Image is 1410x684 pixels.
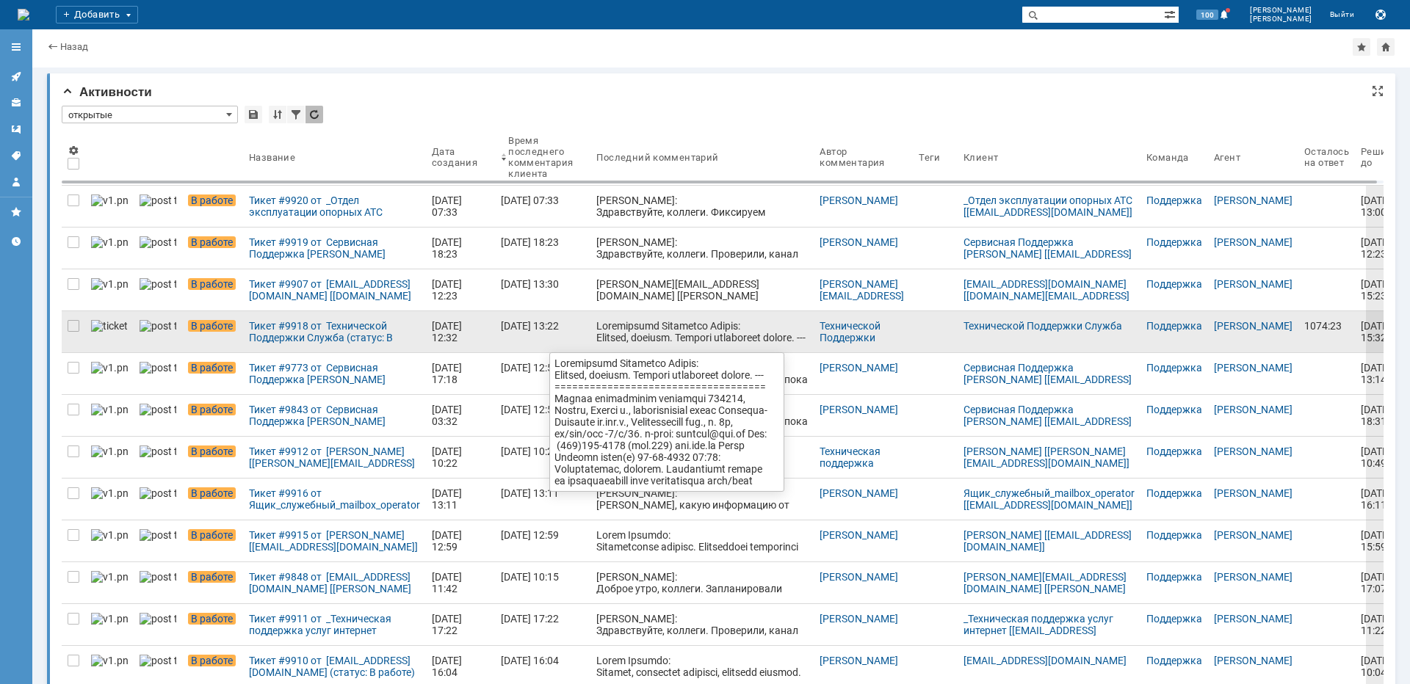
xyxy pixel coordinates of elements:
[243,228,426,269] a: Тикет #9919 от Сервисная Поддержка [PERSON_NAME] [[EMAIL_ADDRESS][DOMAIN_NAME]] (статус: В работе)
[820,320,883,355] a: Технической Поддержки Служба
[1214,194,1292,206] a: [PERSON_NAME]
[1214,487,1292,499] a: [PERSON_NAME]
[1361,320,1393,343] span: [DATE] 15:32
[1146,152,1189,163] div: Команда
[1146,571,1202,583] a: Поддержка
[1361,194,1393,218] span: [DATE] 13:00
[182,353,243,394] a: В работе
[495,562,590,603] a: [DATE] 10:15
[182,604,243,645] a: В работе
[426,479,495,520] a: [DATE] 13:11
[501,613,559,625] div: [DATE] 17:22
[249,487,420,511] div: Тикет #9916 от Ящик_служебный_mailbox_operator [[EMAIL_ADDRESS][DOMAIN_NAME]] (статус: В работе)
[1377,38,1395,56] div: Сделать домашней страницей
[134,311,182,352] a: post ticket.png
[182,437,243,478] a: В работе
[596,613,808,660] div: [PERSON_NAME]: Здравствуйте, коллеги. Проверили, канал работает штатно,потерь и прерываний не фик...
[182,269,243,310] a: В работе
[1208,129,1298,186] th: Агент
[91,236,128,248] img: v1.png
[1146,236,1202,248] a: Поддержка
[1361,236,1393,260] span: [DATE] 12:23
[963,152,998,163] div: Клиент
[963,655,1127,666] a: [EMAIL_ADDRESS][DOMAIN_NAME]
[134,604,182,645] a: post ticket.png
[963,362,1132,397] a: Сервисная Поддержка [PERSON_NAME] [[EMAIL_ADDRESS][DOMAIN_NAME]]
[243,562,426,603] a: Тикет #9848 от [EMAIL_ADDRESS][DOMAIN_NAME] [[PERSON_NAME][EMAIL_ADDRESS][DOMAIN_NAME]] (статус: ...
[188,236,236,248] span: В работе
[596,152,718,163] div: Последний комментарий
[1214,655,1292,666] a: [PERSON_NAME]
[243,437,426,478] a: Тикет #9912 от [PERSON_NAME] [[PERSON_NAME][EMAIL_ADDRESS][DOMAIN_NAME]] (статус: В работе)
[182,479,243,520] a: В работе
[305,106,323,123] div: Обновлять список
[820,404,898,415] a: [PERSON_NAME]
[1355,353,1403,394] a: [DATE] 13:14
[85,228,134,269] a: v1.png
[140,571,176,583] img: post ticket.png
[243,395,426,436] a: Тикет #9843 от Сервисная Поддержка [PERSON_NAME] [[EMAIL_ADDRESS][DOMAIN_NAME]] (статус: В работе)
[1355,186,1403,227] a: [DATE] 13:00
[432,445,464,469] div: [DATE] 10:22
[963,445,1129,469] a: [PERSON_NAME] [[PERSON_NAME][EMAIL_ADDRESS][DOMAIN_NAME]]
[91,445,128,457] img: v1.png
[1372,6,1389,23] button: Сохранить лог
[140,320,176,332] img: post ticket.png
[501,362,559,374] div: [DATE] 12:58
[243,604,426,645] a: Тикет #9911 от _Техническая поддержка услуг интернет [[EMAIL_ADDRESS][DOMAIN_NAME]] (статус: В ра...
[1353,38,1370,56] div: Добавить в избранное
[432,362,464,385] div: [DATE] 17:18
[1214,445,1292,457] a: [PERSON_NAME]
[590,520,814,561] a: Lorem Ipsumdo: Sitametconse adipisc. Elitseddoei temporinci utlabore etdoloremag, a enima m venia...
[269,106,286,123] div: Сортировка...
[1146,194,1202,206] a: Поддержка
[91,194,128,206] img: v1.png
[249,194,420,218] div: Тикет #9920 от _Отдел эксплуатации опорных АТС [[EMAIL_ADDRESS][DOMAIN_NAME]] (статус: В работе)
[188,362,236,374] span: В работе
[188,613,236,625] span: В работе
[134,437,182,478] a: post ticket.png
[432,571,464,594] div: [DATE] 11:42
[1140,129,1208,186] th: Команда
[188,278,236,290] span: В работе
[820,236,898,248] a: [PERSON_NAME]
[1361,487,1393,511] span: [DATE] 16:11
[188,655,236,666] span: В работе
[1146,362,1202,374] a: Поддержка
[590,604,814,645] a: [PERSON_NAME]: Здравствуйте, коллеги. Проверили, канал работает штатно,потерь и прерываний не фик...
[1361,655,1393,678] span: [DATE] 10:04
[501,236,559,248] div: [DATE] 18:23
[188,320,236,332] span: В работе
[596,194,808,335] div: [PERSON_NAME]: Здравствуйте, коллеги. Фиксируем недоступность приемного оборудования, со стороны ...
[495,228,590,269] a: [DATE] 18:23
[182,311,243,352] a: В работе
[1355,269,1403,310] a: [DATE] 15:23
[56,6,138,23] div: Добавить
[1361,529,1393,553] span: [DATE] 15:59
[68,145,79,156] span: Настройки
[134,395,182,436] a: post ticket.png
[426,311,495,352] a: [DATE] 12:32
[590,228,814,269] a: [PERSON_NAME]: Здравствуйте, коллеги. Проверили, канал работает штатно, видим маки в обе стороны.
[1214,278,1292,290] a: [PERSON_NAME]
[426,269,495,310] a: [DATE] 12:23
[1250,15,1312,23] span: [PERSON_NAME]
[243,479,426,520] a: Тикет #9916 от Ящик_служебный_mailbox_operator [[EMAIL_ADDRESS][DOMAIN_NAME]] (статус: В работе)
[1214,236,1292,248] a: [PERSON_NAME]
[820,445,907,492] a: Техническая поддержка [[EMAIL_ADDRESS][DOMAIN_NAME]]
[963,529,1132,553] a: [PERSON_NAME] [[EMAIL_ADDRESS][DOMAIN_NAME]]
[495,520,590,561] a: [DATE] 12:59
[1361,362,1393,385] span: [DATE] 13:14
[249,320,420,343] div: Тикет #9918 от Технической Поддержки Служба (статус: В работе)
[140,529,176,541] img: post ticket.png
[249,445,420,469] div: Тикет #9912 от [PERSON_NAME] [[PERSON_NAME][EMAIL_ADDRESS][DOMAIN_NAME]] (статус: В работе)
[85,269,134,310] a: v1.png
[1214,152,1240,163] div: Агент
[1361,613,1393,636] span: [DATE] 11:22
[1214,613,1292,625] a: [PERSON_NAME]
[1250,6,1312,15] span: [PERSON_NAME]
[495,437,590,478] a: [DATE] 10:28
[1355,311,1403,352] a: [DATE] 15:32
[85,520,134,561] a: v1.png
[249,571,420,594] div: Тикет #9848 от [EMAIL_ADDRESS][DOMAIN_NAME] [[PERSON_NAME][EMAIL_ADDRESS][DOMAIN_NAME]] (статус: ...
